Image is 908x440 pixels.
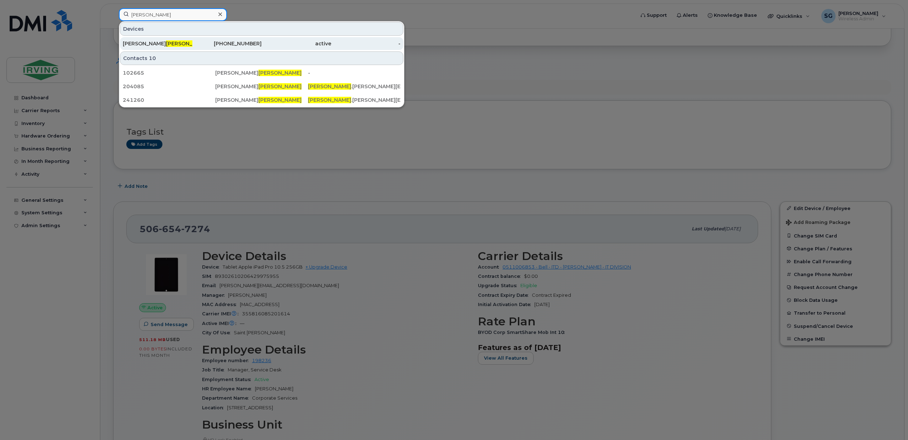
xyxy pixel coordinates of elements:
[123,69,215,76] div: 102665
[258,70,302,76] span: [PERSON_NAME]
[120,51,403,65] div: Contacts
[123,83,215,90] div: 204085
[258,97,302,103] span: [PERSON_NAME]
[331,40,401,47] div: -
[308,69,400,76] div: -
[120,94,403,106] a: 241260[PERSON_NAME][PERSON_NAME][PERSON_NAME].[PERSON_NAME][EMAIL_ADDRESS][PERSON_NAME][DOMAIN_NAME]
[215,69,308,76] div: [PERSON_NAME]
[123,96,215,104] div: 241260
[215,83,308,90] div: [PERSON_NAME]
[215,96,308,104] div: [PERSON_NAME]
[120,22,403,36] div: Devices
[120,37,403,50] a: [PERSON_NAME][PERSON_NAME][PHONE_NUMBER]active-
[119,8,227,21] input: Find something...
[262,40,331,47] div: active
[308,97,351,103] span: [PERSON_NAME]
[120,80,403,93] a: 204085[PERSON_NAME][PERSON_NAME][PERSON_NAME].[PERSON_NAME][EMAIL_ADDRESS][DOMAIN_NAME]
[308,96,400,104] div: .[PERSON_NAME][EMAIL_ADDRESS][PERSON_NAME][DOMAIN_NAME]
[192,40,262,47] div: [PHONE_NUMBER]
[308,83,400,90] div: .[PERSON_NAME][EMAIL_ADDRESS][DOMAIN_NAME]
[149,55,156,62] span: 10
[166,40,209,47] span: [PERSON_NAME]
[123,40,192,47] div: [PERSON_NAME]
[308,83,351,90] span: [PERSON_NAME]
[258,83,302,90] span: [PERSON_NAME]
[120,66,403,79] a: 102665[PERSON_NAME][PERSON_NAME]-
